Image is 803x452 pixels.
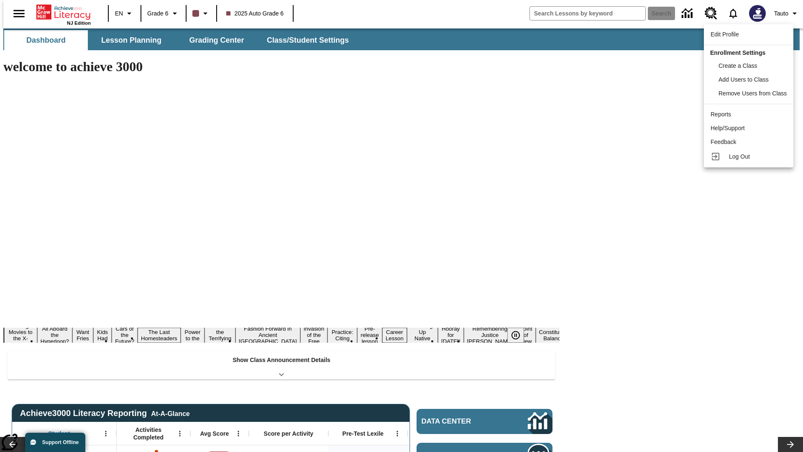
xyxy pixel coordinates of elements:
span: Add Users to Class [719,76,769,83]
span: Help/Support [711,125,745,131]
span: Create a Class [719,62,757,69]
span: Log Out [729,153,750,160]
span: Enrollment Settings [710,49,765,56]
span: Remove Users from Class [719,90,787,97]
span: Reports [711,111,731,118]
span: Feedback [711,139,736,145]
span: Edit Profile [711,31,739,38]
